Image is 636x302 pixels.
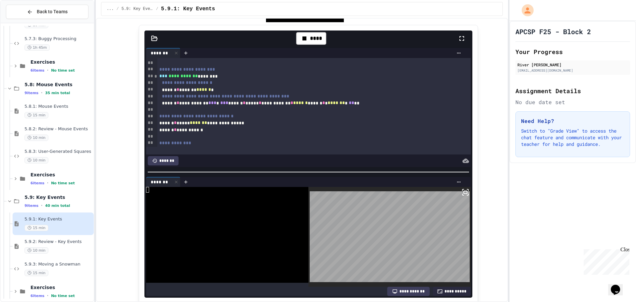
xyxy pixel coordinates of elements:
span: Exercises [30,59,92,65]
span: 5.8.2: Review - Mouse Events [25,126,92,132]
span: 15 min [25,270,48,276]
h3: Need Help? [521,117,624,125]
span: 9 items [25,91,38,95]
span: 35 min total [45,91,70,95]
iframe: chat widget [581,247,629,275]
span: / [117,6,119,12]
div: [EMAIL_ADDRESS][DOMAIN_NAME] [517,68,628,73]
span: • [47,180,48,186]
h2: Your Progress [515,47,630,56]
span: No time set [51,294,75,298]
span: No time set [51,181,75,185]
span: 10 min [25,135,48,141]
span: 10 min [25,247,48,254]
span: 5.8.1: Mouse Events [25,104,92,109]
span: 5.8.3: User-Generated Squares [25,149,92,154]
h1: APCSP F25 - Block 2 [515,27,591,36]
span: • [41,90,42,95]
span: 6 items [30,294,44,298]
span: 5.9.1: Key Events [161,5,215,13]
button: Back to Teams [6,5,88,19]
span: 9 items [25,204,38,208]
span: 5.9.3: Moving a Snowman [25,262,92,267]
span: 15 min [25,225,48,231]
span: 6 items [30,181,44,185]
p: Switch to "Grade View" to access the chat feature and communicate with your teacher for help and ... [521,128,624,148]
span: 5.9.2: Review - Key Events [25,239,92,245]
span: No time set [51,68,75,73]
span: 40 min total [45,204,70,208]
span: / [156,6,158,12]
span: 5.9: Key Events [122,6,153,12]
span: 5.9.1: Key Events [25,216,92,222]
span: Exercises [30,172,92,178]
h2: Assignment Details [515,86,630,95]
span: 15 min [25,112,48,118]
div: No due date set [515,98,630,106]
div: Chat with us now!Close [3,3,46,42]
span: • [47,293,48,298]
iframe: chat widget [608,275,629,295]
div: My Account [515,3,535,18]
span: • [41,203,42,208]
span: 5.8: Mouse Events [25,82,92,88]
span: 1h 45m [25,44,50,51]
span: 6 items [30,68,44,73]
span: Exercises [30,284,92,290]
span: ... [107,6,114,12]
span: Back to Teams [37,8,68,15]
div: River [PERSON_NAME] [517,62,628,68]
span: 5.9: Key Events [25,194,92,200]
span: • [47,68,48,73]
span: 10 min [25,157,48,163]
span: 5.7.3: Buggy Processing [25,36,92,42]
